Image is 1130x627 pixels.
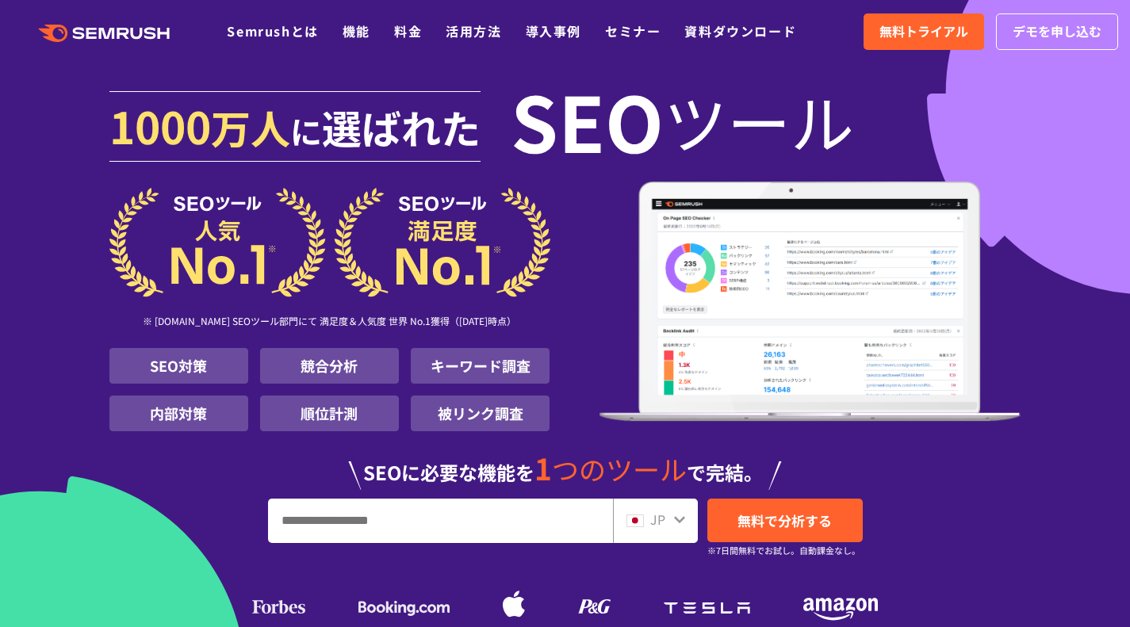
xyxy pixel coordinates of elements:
a: 料金 [394,21,422,40]
span: に [290,108,322,154]
span: で完結。 [687,458,763,486]
a: 活用方法 [446,21,501,40]
span: JP [650,510,665,529]
span: 万人 [211,98,290,155]
a: 機能 [343,21,370,40]
a: デモを申し込む [996,13,1118,50]
span: 無料で分析する [737,510,832,530]
span: 選ばれた [322,98,481,155]
span: つのツール [552,449,687,488]
a: セミナー [605,21,661,40]
li: SEO対策 [109,348,248,384]
li: 被リンク調査 [411,396,550,431]
span: 1 [534,446,552,489]
span: 無料トライアル [879,21,968,42]
input: URL、キーワードを入力してください [269,499,612,542]
a: 無料トライアル [864,13,984,50]
span: 1000 [109,94,211,157]
a: 導入事例 [526,21,581,40]
li: キーワード調査 [411,348,550,384]
a: 無料で分析する [707,499,863,542]
li: 内部対策 [109,396,248,431]
span: SEO [511,89,664,152]
div: SEOに必要な機能を [109,438,1021,490]
span: ツール [664,89,854,152]
a: Semrushとは [227,21,318,40]
li: 競合分析 [260,348,399,384]
div: ※ [DOMAIN_NAME] SEOツール部門にて 満足度＆人気度 世界 No.1獲得（[DATE]時点） [109,297,550,348]
span: デモを申し込む [1013,21,1101,42]
li: 順位計測 [260,396,399,431]
a: 資料ダウンロード [684,21,796,40]
small: ※7日間無料でお試し。自動課金なし。 [707,543,860,558]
